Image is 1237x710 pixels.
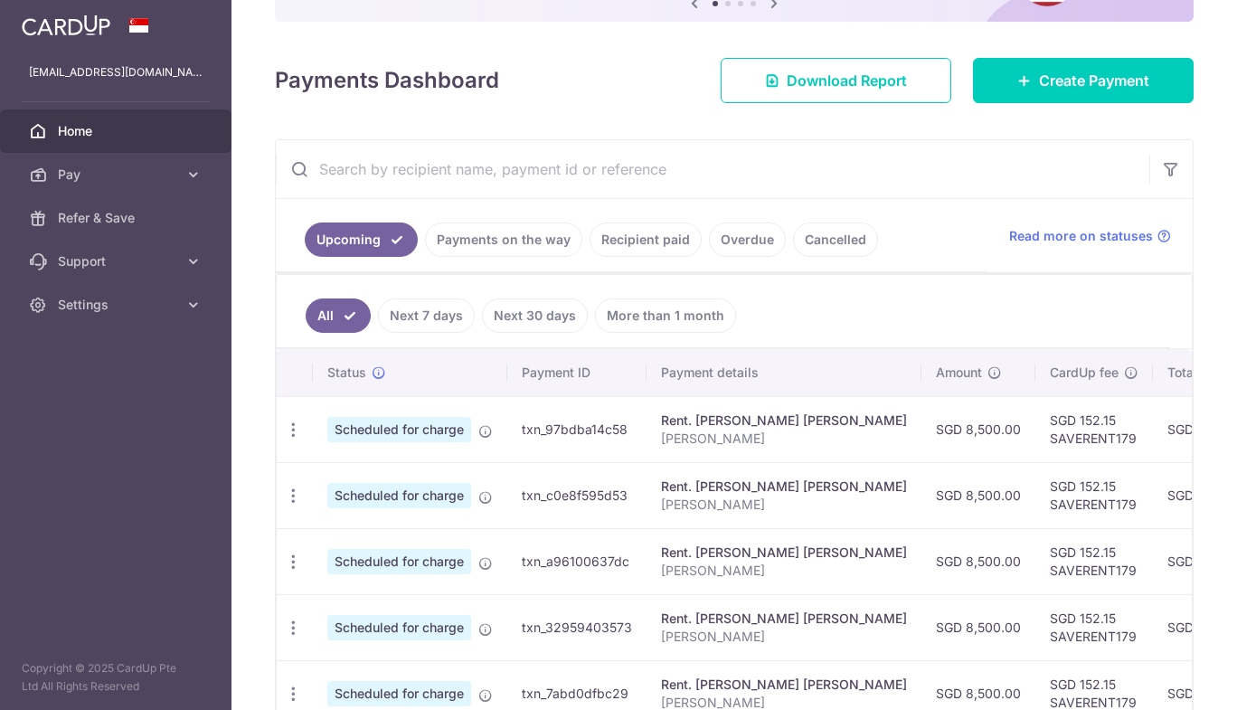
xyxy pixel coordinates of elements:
a: Upcoming [305,222,418,257]
th: Payment ID [507,349,647,396]
span: Amount [936,364,982,382]
span: Settings [58,296,177,314]
a: Payments on the way [425,222,582,257]
td: SGD 152.15 SAVERENT179 [1035,528,1153,594]
img: CardUp [22,14,110,36]
a: Read more on statuses [1009,227,1171,245]
a: Next 7 days [378,298,475,333]
a: More than 1 month [595,298,736,333]
div: Rent. [PERSON_NAME] [PERSON_NAME] [661,478,907,496]
a: Cancelled [793,222,878,257]
td: SGD 152.15 SAVERENT179 [1035,396,1153,462]
a: All [306,298,371,333]
a: Create Payment [973,58,1194,103]
h4: Payments Dashboard [275,64,499,97]
td: txn_c0e8f595d53 [507,462,647,528]
span: Scheduled for charge [327,549,471,574]
span: Support [58,252,177,270]
th: Payment details [647,349,921,396]
span: Status [327,364,366,382]
td: txn_32959403573 [507,594,647,660]
span: Scheduled for charge [327,417,471,442]
span: Home [58,122,177,140]
div: Rent. [PERSON_NAME] [PERSON_NAME] [661,610,907,628]
a: Download Report [721,58,951,103]
span: Read more on statuses [1009,227,1153,245]
p: [PERSON_NAME] [661,628,907,646]
span: Scheduled for charge [327,681,471,706]
div: Rent. [PERSON_NAME] [PERSON_NAME] [661,544,907,562]
span: Help [41,13,78,29]
a: Next 30 days [482,298,588,333]
td: txn_97bdba14c58 [507,396,647,462]
p: [EMAIL_ADDRESS][DOMAIN_NAME] [29,63,203,81]
span: Refer & Save [58,209,177,227]
td: SGD 8,500.00 [921,528,1035,594]
p: [PERSON_NAME] [661,496,907,514]
div: Rent. [PERSON_NAME] [PERSON_NAME] [661,676,907,694]
span: CardUp fee [1050,364,1119,382]
a: Overdue [709,222,786,257]
td: txn_a96100637dc [507,528,647,594]
span: Scheduled for charge [327,615,471,640]
span: Total amt. [1167,364,1227,382]
td: SGD 152.15 SAVERENT179 [1035,462,1153,528]
td: SGD 152.15 SAVERENT179 [1035,594,1153,660]
td: SGD 8,500.00 [921,396,1035,462]
span: Pay [58,166,177,184]
span: Scheduled for charge [327,483,471,508]
p: [PERSON_NAME] [661,430,907,448]
p: [PERSON_NAME] [661,562,907,580]
span: Create Payment [1039,70,1149,91]
td: SGD 8,500.00 [921,462,1035,528]
a: Recipient paid [590,222,702,257]
span: Download Report [787,70,907,91]
div: Rent. [PERSON_NAME] [PERSON_NAME] [661,412,907,430]
td: SGD 8,500.00 [921,594,1035,660]
input: Search by recipient name, payment id or reference [276,140,1149,198]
